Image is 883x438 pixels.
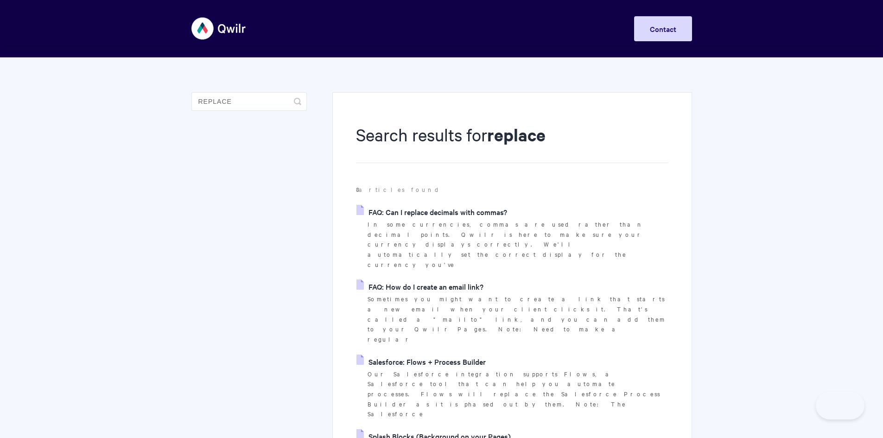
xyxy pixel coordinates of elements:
img: Qwilr Help Center [191,11,247,46]
h1: Search results for [356,123,668,163]
strong: 8 [356,185,359,194]
input: Search [191,92,307,111]
p: In some currencies, commas are used rather than decimal points. Qwilr is here to make sure your c... [368,219,668,270]
p: Our Salesforce integration supports Flows, a Salesforce tool that can help you automate processes... [368,369,668,419]
a: FAQ: How do I create an email link? [356,279,483,293]
a: FAQ: Can I replace decimals with commas? [356,205,507,219]
a: Salesforce: Flows + Process Builder [356,355,486,368]
p: Sometimes you might want to create a link that starts a new email when your client clicks it. Tha... [368,294,668,344]
strong: replace [487,123,546,146]
a: Contact [634,16,692,41]
iframe: Toggle Customer Support [816,392,864,419]
p: articles found [356,184,668,195]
